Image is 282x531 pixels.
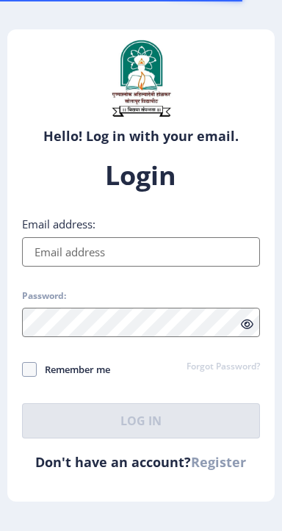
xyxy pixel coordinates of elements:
[22,290,66,302] label: Password:
[22,217,95,231] label: Email address:
[37,361,110,378] span: Remember me
[22,453,261,471] h6: Don't have an account?
[191,453,246,471] a: Register
[187,361,260,374] a: Forgot Password?
[22,158,261,193] h1: Login
[18,127,264,145] h6: Hello! Log in with your email.
[104,37,178,120] img: sulogo.png
[22,237,261,267] input: Email address
[22,403,261,438] button: Log In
